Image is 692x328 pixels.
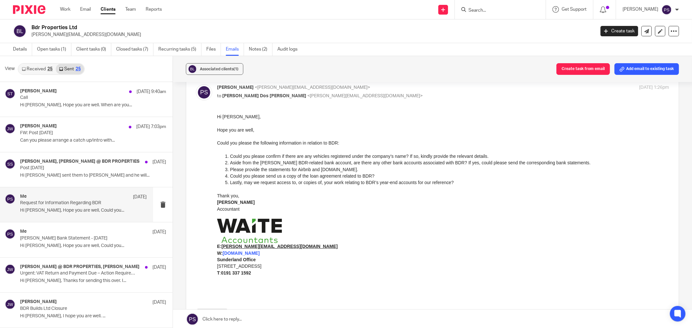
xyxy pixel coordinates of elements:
a: [PERSON_NAME][EMAIL_ADDRESS][DOMAIN_NAME] [5,130,121,135]
a: Files [206,43,221,56]
div: 25 [47,67,53,71]
p: Hi [PERSON_NAME], Hope you are well, Could you... [20,243,166,249]
a: Forward [196,309,228,321]
a: Closed tasks (7) [116,43,153,56]
img: svg%3E [5,159,15,169]
p: BDR Builds Ltd Closure [20,306,137,311]
span: [PERSON_NAME] Dos [PERSON_NAME] [222,94,306,98]
span: (1) [234,67,238,71]
span: <[PERSON_NAME][EMAIL_ADDRESS][DOMAIN_NAME]> [307,94,423,98]
p: Urgent: VAT Return and Payment Due – Action Required by [DATE] [20,271,137,276]
span: [PERSON_NAME] [217,85,254,90]
button: Create task from email [556,63,610,75]
a: Emails [226,43,244,56]
img: svg%3E [13,24,27,38]
a: Sent25 [56,64,84,74]
p: Hi [PERSON_NAME], Hope you are well, Could you... [20,208,147,213]
a: Create task [601,26,638,36]
p: [PERSON_NAME] Bank Statement - [DATE] [20,236,137,241]
span: Associated clients [200,67,238,71]
p: Hi [PERSON_NAME], I hope you are well. ... [20,313,166,319]
p: [DATE] 7:03pm [136,123,166,130]
img: svg%3E [196,84,212,100]
input: Search [468,8,526,14]
p: [PERSON_NAME] [623,6,658,13]
a: [DOMAIN_NAME] [6,137,42,142]
p: Please provide the statements for Airbnb and [DOMAIN_NAME]. [13,53,452,59]
p: Request for Information Regarding BDR [20,200,121,206]
h4: [PERSON_NAME] [20,88,57,94]
span: View [5,65,15,72]
p: Can you please arrange a catch up/intro with... [20,138,166,143]
p: [DATE] [152,229,166,235]
p: Post [DATE] [20,165,137,171]
span: to [217,94,221,98]
img: svg%3E [5,194,15,204]
img: svg%3E [188,64,197,74]
p: Hi [PERSON_NAME], Thanks for sending this over. I... [20,278,166,284]
h4: [PERSON_NAME], [PERSON_NAME] @ BDR PROPERTIES [20,159,140,164]
p: Aside from the [PERSON_NAME] BDR-related bank account, are there any other bank accounts associat... [13,46,452,53]
p: [DATE] [152,159,166,165]
h4: [PERSON_NAME] @ BDR PROPERTIES, [PERSON_NAME] [20,264,140,270]
p: [DATE] 1:26pm [639,84,669,91]
img: svg%3E [662,5,672,15]
p: Hi [PERSON_NAME] sent them to [PERSON_NAME] and he will... [20,173,166,178]
img: svg%3E [5,123,15,134]
a: Notes (2) [249,43,273,56]
span: Get Support [562,7,587,12]
a: Clients [101,6,115,13]
p: [DATE] [152,299,166,306]
h2: Bdr Properties Ltd [31,24,479,31]
a: Team [125,6,136,13]
img: svg%3E [5,299,15,310]
p: Lastly, may we request access to, or copies of, your work relating to BDR’s year-end accounts for... [13,66,452,72]
a: Open tasks (1) [37,43,71,56]
a: Client tasks (0) [76,43,111,56]
p: Could you please confirm if there are any vehicles registered under the company’s name? If so, ki... [13,40,452,46]
a: Email [80,6,91,13]
p: [DATE] 9:40am [137,88,166,95]
div: 25 [76,67,81,71]
img: svg%3E [5,229,15,239]
p: [DATE] [133,194,147,200]
p: [PERSON_NAME][EMAIL_ADDRESS][DOMAIN_NAME] [31,31,591,38]
h4: [PERSON_NAME] [20,123,57,129]
button: Add email to existing task [614,63,679,75]
h4: Me [20,229,27,234]
h4: Me [20,194,27,199]
a: Audit logs [277,43,302,56]
img: Pixie [13,5,45,14]
img: svg%3E [5,264,15,275]
h4: [PERSON_NAME] [20,299,57,305]
p: Call [20,95,137,100]
button: Associated clients(1) [186,63,243,75]
p: Could you please send us a copy of the loan agreement related to BDR? [13,59,452,66]
p: FW: Post [DATE] [20,130,137,136]
a: Recurring tasks (5) [158,43,201,56]
p: Hi [PERSON_NAME], Hope you are well. When are you... [20,102,166,108]
img: svg%3E [5,88,15,99]
a: Details [13,43,32,56]
a: Work [60,6,70,13]
p: [DATE] [152,264,166,271]
strong: 0191 337 1592 [4,157,34,162]
span: <[PERSON_NAME][EMAIL_ADDRESS][DOMAIN_NAME]> [255,85,370,90]
a: Received25 [18,64,56,74]
a: Reports [146,6,162,13]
